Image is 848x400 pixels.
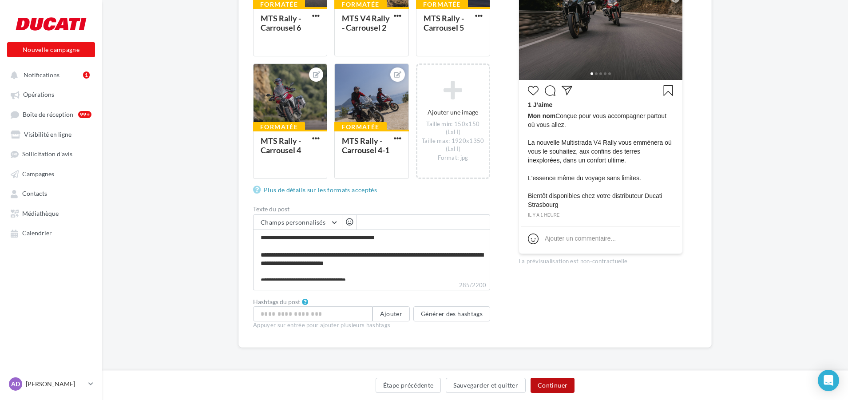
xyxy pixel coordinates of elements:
a: Médiathèque [5,205,97,221]
a: Visibilité en ligne [5,126,97,142]
svg: J’aime [528,85,539,96]
div: 1 J’aime [528,100,674,111]
div: Appuyer sur entrée pour ajouter plusieurs hashtags [253,321,490,329]
div: MTS Rally - Carrousel 4 [261,136,301,155]
button: Sauvegarder et quitter [446,378,526,393]
div: Ajouter un commentaire... [545,234,616,243]
a: Plus de détails sur les formats acceptés [253,185,380,195]
label: Texte du post [253,206,490,212]
button: Champs personnalisés [254,215,342,230]
span: Opérations [23,91,54,99]
button: Étape précédente [376,378,441,393]
span: Campagnes [22,170,54,178]
div: MTS Rally - Carrousel 4-1 [342,136,389,155]
a: Opérations [5,86,97,102]
a: Campagnes [5,166,97,182]
span: Boîte de réception [23,111,73,118]
a: Boîte de réception99+ [5,106,97,123]
span: Champs personnalisés [261,218,325,226]
div: La prévisualisation est non-contractuelle [519,254,683,265]
div: MTS Rally - Carrousel 5 [424,13,464,32]
svg: Enregistrer [663,85,674,96]
div: 1 [83,71,90,79]
span: Médiathèque [22,210,59,217]
svg: Commenter [545,85,555,96]
button: Continuer [531,378,575,393]
div: MTS Rally - Carrousel 6 [261,13,301,32]
span: Contacts [22,190,47,198]
span: Mon nom [528,112,555,119]
svg: Emoji [528,234,539,244]
div: MTS V4 Rally - Carrousel 2 [342,13,390,32]
span: Visibilité en ligne [24,131,71,138]
span: Conçue pour vous accompagner partout où vous allez. La nouvelle Multistrada V4 Rally vous emmèner... [528,111,674,209]
div: Formatée [253,122,305,132]
button: Nouvelle campagne [7,42,95,57]
div: Open Intercom Messenger [818,370,839,391]
button: Notifications 1 [5,67,93,83]
label: 285/2200 [253,281,490,290]
button: Ajouter [372,306,410,321]
span: Sollicitation d'avis [22,150,72,158]
svg: Partager la publication [562,85,572,96]
div: il y a 1 heure [528,211,674,219]
a: Contacts [5,185,97,201]
a: Sollicitation d'avis [5,146,97,162]
a: AD [PERSON_NAME] [7,376,95,392]
div: 99+ [78,111,91,118]
button: Générer des hashtags [413,306,490,321]
p: [PERSON_NAME] [26,380,85,388]
span: Notifications [24,71,59,79]
span: AD [11,380,20,388]
span: Calendrier [22,230,52,237]
div: Formatée [334,122,386,132]
a: Calendrier [5,225,97,241]
label: Hashtags du post [253,299,300,305]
